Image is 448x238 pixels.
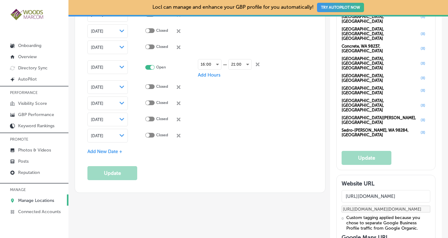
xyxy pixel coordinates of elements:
[18,54,37,59] p: Overview
[419,130,427,135] button: (X)
[342,56,419,70] span: [GEOGRAPHIC_DATA], [GEOGRAPHIC_DATA], [GEOGRAPHIC_DATA]
[87,166,137,180] button: Update
[18,198,54,203] p: Manage Locations
[18,147,51,153] p: Photos & Videos
[91,29,103,34] span: [DATE]
[156,133,168,139] p: Closed
[91,65,103,70] span: [DATE]
[18,123,54,128] p: Keyword Rankings
[91,133,103,138] span: [DATE]
[156,84,168,90] p: Closed
[342,10,419,24] span: [GEOGRAPHIC_DATA], [GEOGRAPHIC_DATA], [GEOGRAPHIC_DATA]
[18,77,37,82] p: AutoPilot
[10,8,44,21] img: 4a29b66a-e5ec-43cd-850c-b989ed1601aaLogo_Horizontal_BerryOlive_1000.jpg
[419,118,427,123] button: (X)
[419,14,427,19] button: (X)
[91,117,103,122] span: [DATE]
[342,151,391,165] button: Update
[18,43,41,48] p: Onboarding
[156,28,168,34] p: Closed
[419,76,427,81] button: (X)
[18,159,29,164] p: Posts
[346,215,430,231] div: Custom tagging applied because you chose to separate Google Business Profile traffic from Google ...
[198,59,221,69] div: 16:00
[229,59,251,69] div: 21:00
[222,62,228,68] div: —
[317,3,364,12] button: TRY AUTOPILOT NOW
[198,72,221,78] span: Add Hours
[419,103,427,108] button: (X)
[342,27,419,41] span: [GEOGRAPHIC_DATA], [GEOGRAPHIC_DATA], [GEOGRAPHIC_DATA]
[342,98,419,112] span: [GEOGRAPHIC_DATA], [GEOGRAPHIC_DATA], [GEOGRAPHIC_DATA]
[18,170,40,175] p: Reputation
[419,88,427,93] button: (X)
[342,86,419,95] span: [GEOGRAPHIC_DATA], [GEOGRAPHIC_DATA]
[156,100,168,106] p: Closed
[342,128,419,137] span: Sedro-[PERSON_NAME], WA 98284, [GEOGRAPHIC_DATA]
[419,61,427,66] button: (X)
[18,112,54,117] p: GBP Performance
[18,65,48,71] p: Directory Sync
[419,31,427,36] button: (X)
[342,190,430,203] input: Add Location Website
[91,85,103,90] span: [DATE]
[87,149,122,154] span: Add New Date +
[342,180,430,187] h3: Website URL
[342,73,419,83] span: [GEOGRAPHIC_DATA], [GEOGRAPHIC_DATA]
[18,209,61,214] p: Connected Accounts
[156,44,168,50] p: Closed
[156,117,168,123] p: Closed
[342,44,419,53] span: Concrete, WA 98237, [GEOGRAPHIC_DATA]
[156,65,166,70] p: Open
[91,101,103,106] span: [DATE]
[91,45,103,50] span: [DATE]
[18,101,47,106] p: Visibility Score
[419,46,427,51] button: (X)
[342,115,419,125] span: [GEOGRAPHIC_DATA][PERSON_NAME], [GEOGRAPHIC_DATA]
